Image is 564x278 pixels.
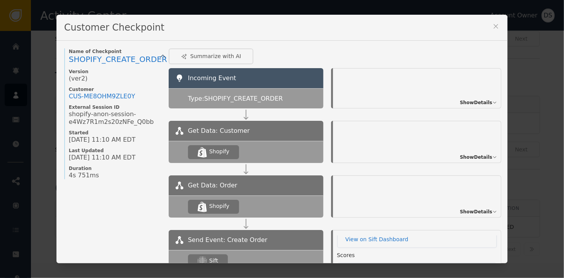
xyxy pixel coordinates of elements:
div: Summarize with AI [181,52,241,60]
span: Get Data: Order [188,181,238,190]
span: [DATE] 11:10 AM EDT [69,154,135,161]
span: shopify-anon-session-e4Wz7R1m2s20zNFe_Q0bb [69,110,161,126]
a: View on Sift Dashboard [345,235,489,244]
span: Show Details [460,208,492,215]
span: Get Data: Customer [188,126,250,136]
span: Version [69,69,161,75]
span: Duration [69,165,161,172]
span: 4s 751ms [69,172,99,179]
span: Type: SHOPIFY_CREATE_ORDER [188,94,283,103]
span: Show Details [460,154,492,161]
div: CUS- ME8OHM9ZLE0Y [69,93,135,100]
div: Sift [209,257,218,265]
div: Scores [337,251,355,259]
span: Started [69,130,161,136]
span: (ver 2 ) [69,75,88,82]
div: Customer Checkpoint [56,15,508,41]
span: [DATE] 11:10 AM EDT [69,136,135,144]
span: Send Event: Create Order [188,235,267,245]
span: Show Details [460,99,492,106]
span: SHOPIFY_CREATE_ORDER [69,55,167,64]
button: Summarize with AI [169,48,254,64]
span: Customer [69,86,161,93]
a: SHOPIFY_CREATE_ORDER [69,55,161,65]
span: Last Updated [69,148,161,154]
div: Shopify [209,148,229,156]
a: CUS-ME8OHM9ZLE0Y [69,93,135,100]
span: Incoming Event [188,74,236,82]
span: External Session ID [69,104,161,110]
span: Name of Checkpoint [69,48,161,55]
div: Shopify [209,202,229,210]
